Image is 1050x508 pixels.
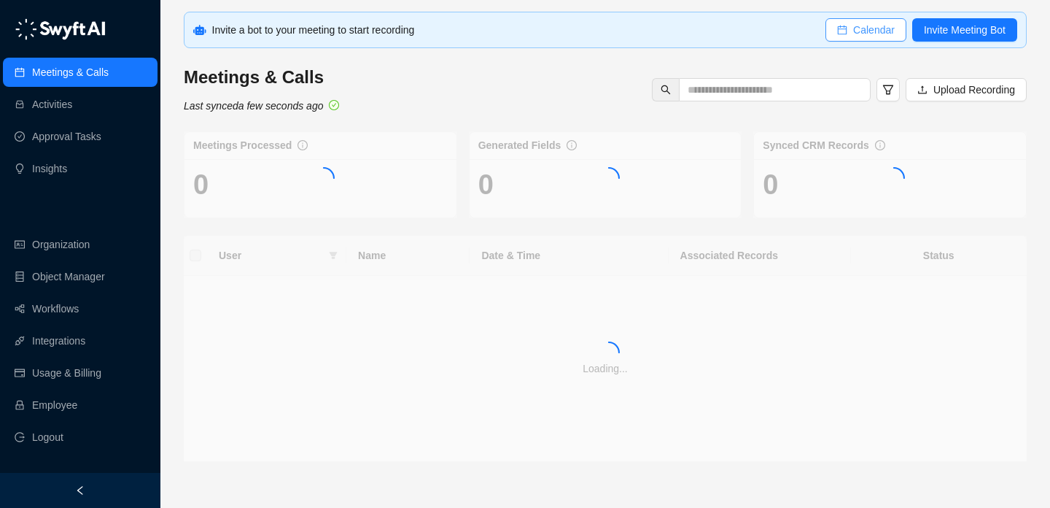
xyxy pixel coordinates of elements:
span: Calendar [853,22,895,38]
a: Activities [32,90,72,119]
a: Approval Tasks [32,122,101,151]
h3: Meetings & Calls [184,66,339,89]
span: search [661,85,671,95]
span: logout [15,432,25,442]
a: Usage & Billing [32,358,101,388]
button: Upload Recording [906,78,1027,101]
span: check-circle [329,100,339,110]
a: Integrations [32,326,85,355]
a: Object Manager [32,262,105,291]
span: left [75,485,85,496]
span: loading [880,165,908,193]
span: Upload Recording [933,82,1015,98]
a: Meetings & Calls [32,58,109,87]
button: Invite Meeting Bot [912,18,1017,42]
span: loading [595,339,623,366]
span: calendar [837,25,847,35]
img: logo-05li4sbe.png [15,18,106,40]
span: loading [310,165,338,193]
i: Last synced a few seconds ago [184,100,323,112]
span: Invite Meeting Bot [924,22,1006,38]
span: upload [917,85,927,95]
a: Organization [32,230,90,259]
span: Invite a bot to your meeting to start recording [212,24,415,36]
button: Calendar [825,18,906,42]
span: loading [595,165,623,193]
span: filter [882,84,894,96]
span: Logout [32,423,63,452]
a: Insights [32,154,67,183]
a: Workflows [32,294,79,323]
a: Employee [32,390,77,420]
